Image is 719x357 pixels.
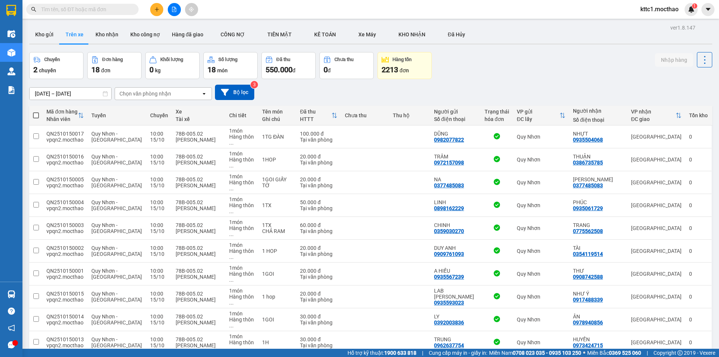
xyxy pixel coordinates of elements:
[262,294,292,300] div: 1 hop
[434,300,464,306] div: 0935593023
[30,88,111,100] input: Select a date range.
[229,231,234,237] span: ...
[573,154,624,160] div: THUẬN
[300,176,337,182] div: 20.000 đ
[300,109,331,115] div: Đã thu
[631,109,676,115] div: VP nhận
[176,274,221,280] div: [PERSON_NAME]
[573,274,603,280] div: 0908742588
[150,3,163,16] button: plus
[300,222,337,228] div: 60.000 đ
[300,274,337,280] div: Tại văn phòng
[485,109,509,115] div: Trạng thái
[434,336,477,342] div: TRUNG
[160,57,183,62] div: Khối lượng
[573,137,603,143] div: 0935504068
[689,271,708,277] div: 0
[6,5,16,16] img: logo-vxr
[573,131,624,137] div: NHỰT
[150,182,168,188] div: 15/10
[150,320,168,326] div: 15/10
[517,294,565,300] div: Quy Nhơn
[300,291,337,297] div: 20.000 đ
[634,4,685,14] span: kttc1.mocthao
[145,52,200,79] button: Khối lượng0kg
[517,179,565,185] div: Quy Nhơn
[229,179,255,191] div: Hàng thông thường
[150,176,168,182] div: 10:00
[229,311,255,317] div: 1 món
[229,208,234,214] span: ...
[229,271,255,283] div: Hàng thông thường
[176,205,221,211] div: [PERSON_NAME]
[573,108,624,114] div: Người nhận
[46,182,84,188] div: vpqn2.mocthao
[517,317,565,323] div: Quy Nhơn
[91,336,142,348] span: Quy Nhơn - [GEOGRAPHIC_DATA]
[7,30,15,38] img: warehouse-icon
[150,251,168,257] div: 15/10
[689,157,708,163] div: 0
[300,116,331,122] div: HTTT
[517,202,565,208] div: Quy Nhơn
[573,297,603,303] div: 0917488339
[276,57,290,62] div: Đã thu
[176,131,221,137] div: 78B-005.02
[434,320,464,326] div: 0392003836
[300,228,337,234] div: Tại văn phòng
[377,52,432,79] button: Hàng tồn2213đơn
[328,67,331,73] span: đ
[573,314,624,320] div: ÂN
[348,349,416,357] span: Hỗ trợ kỹ thuật:
[292,67,295,73] span: đ
[319,52,374,79] button: Chưa thu0đ
[176,137,221,143] div: [PERSON_NAME]
[689,317,708,323] div: 0
[513,106,569,125] th: Toggle SortBy
[422,349,423,357] span: |
[448,31,465,37] span: Đã Hủy
[176,109,221,115] div: Xe
[573,320,603,326] div: 0978940856
[176,320,221,326] div: [PERSON_NAME]
[229,202,255,214] div: Hàng thông thường
[229,288,255,294] div: 1 món
[392,57,412,62] div: Hàng tồn
[631,157,682,163] div: [GEOGRAPHIC_DATA]
[300,314,337,320] div: 30.000 đ
[688,6,695,13] img: icon-new-feature
[631,294,682,300] div: [GEOGRAPHIC_DATA]
[251,81,258,88] sup: 3
[149,65,154,74] span: 0
[517,157,565,163] div: Quy Nhơn
[229,128,255,134] div: 1 món
[150,205,168,211] div: 15/10
[155,67,161,73] span: kg
[8,324,15,332] span: notification
[324,65,328,74] span: 0
[689,339,708,345] div: 0
[573,336,624,342] div: HUYỀN
[46,314,84,320] div: QN2510150014
[46,320,84,326] div: vpqn2.mocthao
[689,225,708,231] div: 0
[517,109,559,115] div: VP gửi
[229,265,255,271] div: 1 món
[262,202,292,208] div: 1TX
[267,31,292,37] span: TIỀN MẶT
[46,176,84,182] div: QN2510150005
[300,336,337,342] div: 30.000 đ
[176,222,221,228] div: 78B-005.02
[176,228,221,234] div: [PERSON_NAME]
[91,176,142,188] span: Quy Nhơn - [GEOGRAPHIC_DATA]
[91,131,142,143] span: Quy Nhơn - [GEOGRAPHIC_DATA]
[573,228,603,234] div: 0775562508
[229,277,234,283] span: ...
[693,3,696,9] span: 1
[434,160,464,166] div: 0972157098
[517,225,565,231] div: Quy Nhơn
[398,31,425,37] span: KHO NHẬN
[300,342,337,348] div: Tại văn phòng
[176,336,221,342] div: 78B-005.02
[91,199,142,211] span: Quy Nhơn - [GEOGRAPHIC_DATA]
